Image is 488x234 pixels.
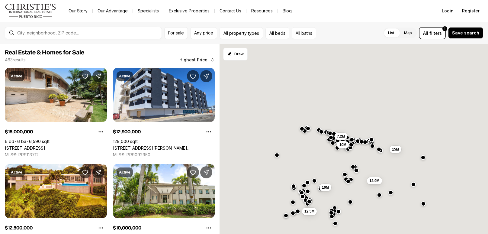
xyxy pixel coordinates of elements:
button: Save Property: 602 BARBOSA AVE [187,70,199,82]
button: Property options [95,126,107,138]
span: Login [442,8,454,13]
span: 10M [339,142,346,147]
a: Our Story [64,7,92,15]
span: 12.9M [369,178,379,183]
button: Highest Price [176,54,218,66]
p: Active [11,74,22,79]
button: For sale [164,27,188,39]
label: List [383,28,399,38]
button: Property options [95,222,107,234]
label: Map [399,28,417,38]
button: Share Property [200,166,212,178]
a: Blog [278,7,297,15]
button: Any price [190,27,217,39]
button: 12.5M [302,207,317,215]
button: Property options [203,126,215,138]
span: 7.2M [337,134,345,139]
button: Save Property: 20 AMAPOLA ST [79,70,91,82]
span: For sale [168,31,184,35]
button: Save search [448,27,483,39]
span: Register [462,8,480,13]
span: filters [429,30,442,36]
button: 10M [337,141,348,148]
span: Save search [452,31,479,35]
a: 20 AMAPOLA ST, CAROLINA PR, 00979 [5,145,45,151]
button: Property options [203,222,215,234]
button: Save Property: 9 CASTANA ST [187,166,199,178]
span: Highest Price [179,57,207,62]
button: Login [438,5,457,17]
button: All beds [265,27,289,39]
button: All baths [292,27,316,39]
p: Active [119,170,130,175]
button: Share Property [92,166,104,178]
a: Our Advantage [93,7,133,15]
button: 7.2M [334,133,347,140]
p: Active [11,170,22,175]
span: All [423,30,428,36]
a: Resources [246,7,278,15]
a: 602 BARBOSA AVE, SAN JUAN PR, 00926 [113,145,215,151]
button: 12.9M [367,177,382,184]
span: 10M [322,185,329,190]
span: 1 [444,26,445,31]
p: 463 results [5,57,26,62]
button: Share Property [200,70,212,82]
button: 15M [390,146,401,153]
p: Active [119,74,130,79]
button: All property types [220,27,263,39]
button: Register [458,5,483,17]
a: Specialists [133,7,164,15]
a: Exclusive Properties [164,7,214,15]
span: Real Estate & Homes for Sale [5,50,84,56]
img: logo [5,4,56,18]
button: 10M [319,184,331,191]
button: Save Property: URB. LA LOMITA CALLE VISTA LINDA [79,166,91,178]
button: Allfilters1 [419,27,446,39]
span: Any price [194,31,213,35]
button: Share Property [92,70,104,82]
button: Contact Us [215,7,246,15]
button: Start drawing [223,48,248,60]
span: 12.5M [304,209,314,213]
span: 15M [392,147,399,152]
